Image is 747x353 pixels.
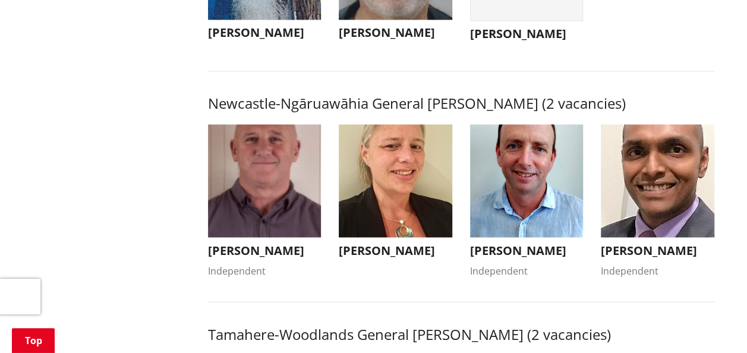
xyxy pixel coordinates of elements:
div: Independent [601,263,714,278]
h3: [PERSON_NAME] [470,27,584,41]
h3: [PERSON_NAME] [208,243,322,257]
h3: [PERSON_NAME] [601,243,714,257]
div: Independent [208,263,322,278]
h3: Tamahere-Woodlands General [PERSON_NAME] (2 vacancies) [208,326,714,343]
img: WO-W-NN__COOMBES_G__VDnCw [470,124,584,238]
a: Top [12,328,55,353]
button: [PERSON_NAME] Independent [601,124,714,278]
img: WO-W-NN__PATTERSON_E__ERz4j [208,124,322,238]
h3: [PERSON_NAME] [208,26,322,40]
button: [PERSON_NAME] Independent [208,124,322,278]
h3: Newcastle-Ngāruawāhia General [PERSON_NAME] (2 vacancies) [208,95,714,112]
button: [PERSON_NAME] Independent [470,124,584,278]
div: Independent [470,263,584,278]
img: WO-W-NN__SUDHAN_G__tXp8d [601,124,714,238]
img: WO-W-NN__FIRTH_D__FVQcs [339,124,452,238]
button: [PERSON_NAME] [339,124,452,264]
h3: [PERSON_NAME] [339,243,452,257]
h3: [PERSON_NAME] [470,243,584,257]
iframe: Messenger Launcher [692,303,735,346]
h3: [PERSON_NAME] [339,26,452,40]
